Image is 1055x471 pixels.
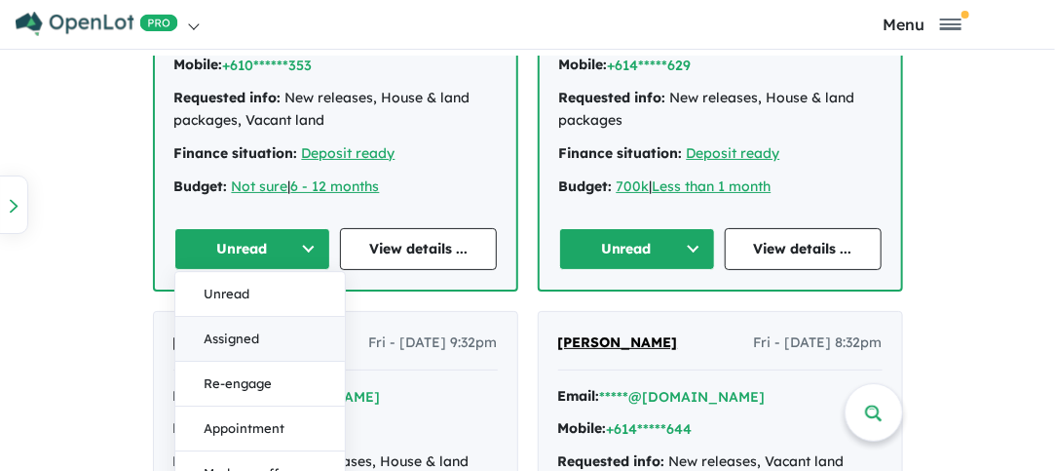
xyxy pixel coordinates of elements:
a: Not sure [232,177,288,195]
button: Unread [174,228,331,270]
div: New releases, House & land packages [559,87,882,134]
strong: Email: [173,387,215,405]
strong: Requested info: [173,452,281,470]
strong: Budget: [559,177,613,195]
div: | [174,176,497,199]
a: View details ... [725,228,882,270]
button: Unread [175,272,345,317]
span: Fri - [DATE] 9:32pm [369,332,498,355]
strong: Requested info: [558,452,665,470]
a: View details ... [340,228,497,270]
strong: Finance situation: [559,144,683,162]
a: [PERSON_NAME] [558,332,678,355]
button: Appointment [175,407,345,451]
strong: Finance situation: [174,144,298,162]
button: Assigned [175,317,345,362]
button: Unread [559,228,716,270]
strong: Mobile: [558,419,607,437]
strong: Mobile: [173,419,222,437]
img: Openlot PRO Logo White [16,12,178,36]
a: Deposit ready [687,144,780,162]
strong: Mobile: [559,56,608,73]
strong: Mobile: [174,56,223,73]
button: Re-engage [175,362,345,407]
span: [PERSON_NAME] [558,334,678,351]
strong: Email: [558,387,600,405]
a: [PERSON_NAME] [173,332,293,355]
strong: Requested info: [559,89,666,106]
strong: Budget: [174,177,228,195]
button: Toggle navigation [794,15,1050,33]
span: [PERSON_NAME] [173,334,293,351]
a: 700k [617,177,650,195]
strong: Requested info: [174,89,282,106]
a: 6 - 12 months [291,177,380,195]
div: New releases, House & land packages, Vacant land [174,87,497,134]
div: | [559,176,882,199]
a: Deposit ready [302,144,396,162]
a: Less than 1 month [653,177,772,195]
span: Fri - [DATE] 8:32pm [754,332,883,355]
